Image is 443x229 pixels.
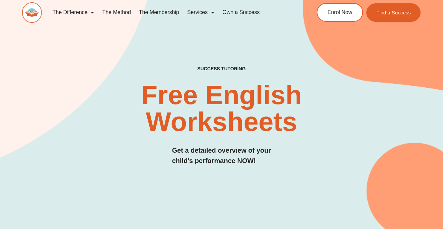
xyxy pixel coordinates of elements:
a: The Method [98,5,135,20]
h4: SUCCESS TUTORING​ [162,66,281,72]
span: Find a Success [376,10,411,15]
a: Find a Success [366,3,421,22]
a: Enrol Now [317,3,363,22]
a: Services [183,5,218,20]
a: The Difference [49,5,98,20]
span: Enrol Now [327,10,352,15]
nav: Menu [49,5,294,20]
a: Own a Success [218,5,264,20]
a: The Membership [135,5,183,20]
h2: Free English Worksheets​ [90,82,353,135]
h3: Get a detailed overview of your child's performance NOW! [172,145,271,166]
